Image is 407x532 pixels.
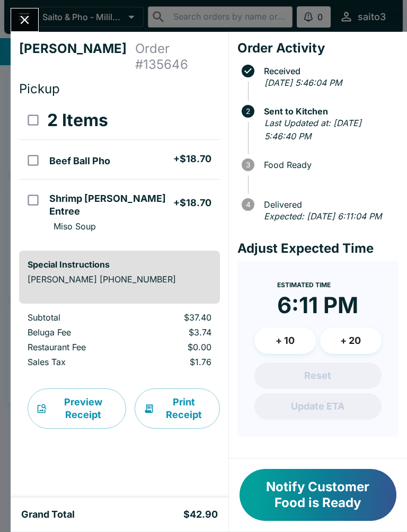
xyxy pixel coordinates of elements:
h4: Order # 135646 [135,41,220,73]
button: + 10 [254,327,316,354]
button: Preview Receipt [28,388,126,429]
h4: Adjust Expected Time [237,241,399,256]
button: + 20 [320,327,382,354]
h4: Order Activity [237,40,399,56]
h5: Grand Total [21,508,75,521]
span: Delivered [259,200,399,209]
em: Last Updated at: [DATE] 5:46:40 PM [264,118,361,142]
p: Sales Tax [28,357,125,367]
span: Estimated Time [277,281,331,289]
p: Subtotal [28,312,125,323]
span: Food Ready [259,160,399,170]
table: orders table [19,312,220,371]
h5: $42.90 [183,508,218,521]
text: 2 [246,107,250,116]
button: Close [11,8,38,31]
p: $37.40 [142,312,211,323]
p: $3.74 [142,327,211,338]
span: Sent to Kitchen [259,107,399,116]
p: $1.76 [142,357,211,367]
em: Expected: [DATE] 6:11:04 PM [264,211,382,221]
em: [DATE] 5:46:04 PM [264,77,342,88]
button: Print Receipt [135,388,220,429]
p: [PERSON_NAME] [PHONE_NUMBER] [28,274,211,285]
h5: + $18.70 [173,153,211,165]
h4: [PERSON_NAME] [19,41,135,73]
h3: 2 Items [47,110,108,131]
text: 3 [246,161,250,169]
h5: + $18.70 [173,197,211,209]
p: Miso Soup [54,221,96,232]
p: $0.00 [142,342,211,352]
p: Restaurant Fee [28,342,125,352]
p: Beluga Fee [28,327,125,338]
h6: Special Instructions [28,259,211,270]
h5: Beef Ball Pho [49,155,110,167]
span: Received [259,66,399,76]
table: orders table [19,101,220,242]
button: Notify Customer Food is Ready [240,469,396,521]
h5: Shrimp [PERSON_NAME] Entree [49,192,173,218]
time: 6:11 PM [277,291,358,319]
span: Pickup [19,81,60,96]
text: 4 [245,200,250,209]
